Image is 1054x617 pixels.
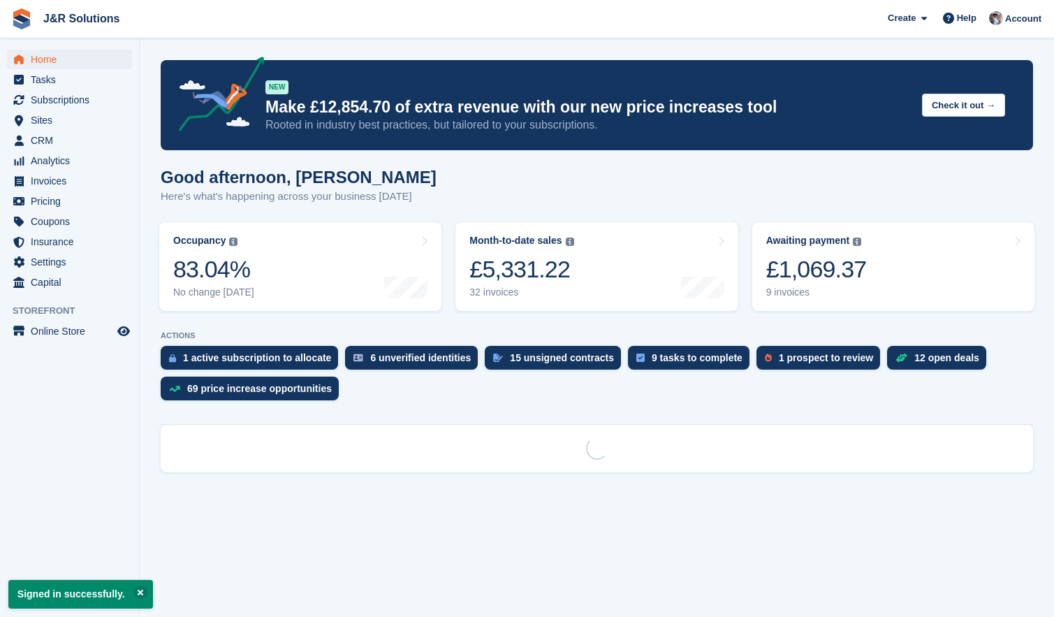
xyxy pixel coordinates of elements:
[485,346,628,377] a: 15 unsigned contracts
[7,90,132,110] a: menu
[756,346,887,377] a: 1 prospect to review
[7,151,132,170] a: menu
[161,168,437,187] h1: Good afternoon, [PERSON_NAME]
[887,346,993,377] a: 12 open deals
[265,117,911,133] p: Rooted in industry best practices, but tailored to your subscriptions.
[31,191,115,211] span: Pricing
[989,11,1003,25] img: Steve Revell
[7,191,132,211] a: menu
[652,352,742,363] div: 9 tasks to complete
[31,252,115,272] span: Settings
[265,97,911,117] p: Make £12,854.70 of extra revenue with our new price increases tool
[265,80,288,94] div: NEW
[7,171,132,191] a: menu
[161,331,1033,340] p: ACTIONS
[766,255,867,284] div: £1,069.37
[888,11,916,25] span: Create
[469,255,573,284] div: £5,331.22
[31,50,115,69] span: Home
[38,7,125,30] a: J&R Solutions
[31,212,115,231] span: Coupons
[914,352,979,363] div: 12 open deals
[370,352,471,363] div: 6 unverified identities
[7,131,132,150] a: menu
[169,354,176,363] img: active_subscription_to_allocate_icon-d502201f5373d7db506a760aba3b589e785aa758c864c3986d89f69b8ff3...
[765,354,772,362] img: prospect-51fa495bee0391a8d652442698ab0144808aea92771e9ea1ae160a38d050c398.svg
[169,386,180,392] img: price_increase_opportunities-93ffe204e8149a01c8c9dc8f82e8f89637d9d84a8eef4429ea346261dce0b2c0.svg
[31,131,115,150] span: CRM
[766,286,867,298] div: 9 invoices
[31,273,115,292] span: Capital
[229,238,237,246] img: icon-info-grey-7440780725fd019a000dd9b08b2336e03edf1995a4989e88bcd33f0948082b44.svg
[31,171,115,191] span: Invoices
[173,255,254,284] div: 83.04%
[167,57,265,136] img: price-adjustments-announcement-icon-8257ccfd72463d97f412b2fc003d46551f7dbcb40ab6d574587a9cd5c0d94...
[345,346,485,377] a: 6 unverified identities
[115,323,132,340] a: Preview store
[31,151,115,170] span: Analytics
[752,222,1034,311] a: Awaiting payment £1,069.37 9 invoices
[161,189,437,205] p: Here's what's happening across your business [DATE]
[13,304,139,318] span: Storefront
[469,235,562,247] div: Month-to-date sales
[8,580,153,609] p: Signed in successfully.
[31,110,115,130] span: Sites
[7,252,132,272] a: menu
[922,94,1005,117] button: Check it out →
[173,286,254,298] div: No change [DATE]
[7,212,132,231] a: menu
[7,110,132,130] a: menu
[183,352,331,363] div: 1 active subscription to allocate
[636,354,645,362] img: task-75834270c22a3079a89374b754ae025e5fb1db73e45f91037f5363f120a921f8.svg
[353,354,363,362] img: verify_identity-adf6edd0f0f0b5bbfe63781bf79b02c33cf7c696d77639b501bdc392416b5a36.svg
[173,235,226,247] div: Occupancy
[455,222,738,311] a: Month-to-date sales £5,331.22 32 invoices
[11,8,32,29] img: stora-icon-8386f47178a22dfd0bd8f6a31ec36ba5ce8667c1dd55bd0f319d3a0aa187defe.svg
[7,321,132,341] a: menu
[31,232,115,252] span: Insurance
[187,383,332,394] div: 69 price increase opportunities
[159,222,441,311] a: Occupancy 83.04% No change [DATE]
[161,346,345,377] a: 1 active subscription to allocate
[1005,12,1041,26] span: Account
[766,235,850,247] div: Awaiting payment
[469,286,573,298] div: 32 invoices
[31,90,115,110] span: Subscriptions
[628,346,756,377] a: 9 tasks to complete
[7,232,132,252] a: menu
[566,238,574,246] img: icon-info-grey-7440780725fd019a000dd9b08b2336e03edf1995a4989e88bcd33f0948082b44.svg
[853,238,861,246] img: icon-info-grey-7440780725fd019a000dd9b08b2336e03edf1995a4989e88bcd33f0948082b44.svg
[161,377,346,407] a: 69 price increase opportunities
[31,321,115,341] span: Online Store
[7,273,132,292] a: menu
[7,50,132,69] a: menu
[7,70,132,89] a: menu
[493,354,503,362] img: contract_signature_icon-13c848040528278c33f63329250d36e43548de30e8caae1d1a13099fd9432cc5.svg
[31,70,115,89] span: Tasks
[779,352,873,363] div: 1 prospect to review
[895,353,907,363] img: deal-1b604bf984904fb50ccaf53a9ad4b4a5d6e5aea283cecdc64d6e3604feb123c2.svg
[957,11,976,25] span: Help
[510,352,614,363] div: 15 unsigned contracts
